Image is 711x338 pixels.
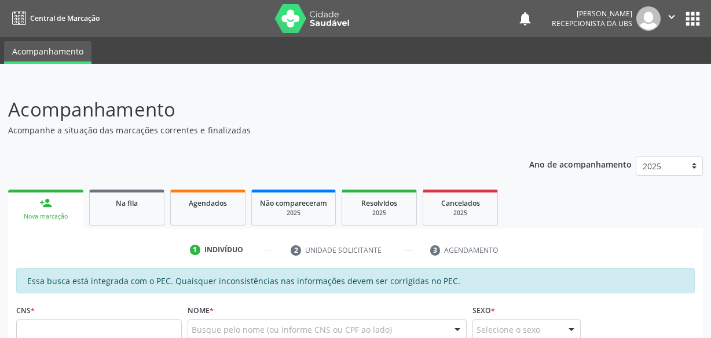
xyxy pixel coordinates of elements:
span: Na fila [116,198,138,208]
button:  [661,6,683,31]
p: Acompanhamento [8,95,494,124]
a: Central de Marcação [8,9,100,28]
span: Busque pelo nome (ou informe CNS ou CPF ao lado) [192,324,392,336]
div: Indivíduo [204,245,243,255]
div: person_add [39,197,52,209]
p: Acompanhe a situação das marcações correntes e finalizadas [8,124,494,136]
div: Nova marcação [16,212,75,221]
div: 1 [190,245,200,255]
div: Essa busca está integrada com o PEC. Quaisquer inconsistências nas informações devem ser corrigid... [16,268,695,293]
div: 2025 [431,209,489,217]
i:  [665,10,678,23]
a: Acompanhamento [4,41,91,64]
span: Agendados [189,198,227,208]
button: apps [683,9,703,29]
div: 2025 [350,209,408,217]
div: [PERSON_NAME] [552,9,632,19]
span: Cancelados [441,198,480,208]
p: Ano de acompanhamento [529,157,632,171]
span: Resolvidos [361,198,397,208]
span: Não compareceram [260,198,327,208]
span: Selecione o sexo [477,324,540,336]
span: Central de Marcação [30,13,100,23]
label: Sexo [472,301,495,319]
button: notifications [517,10,533,27]
label: Nome [188,301,214,319]
span: Recepcionista da UBS [552,19,632,28]
div: 2025 [260,209,327,217]
img: img [636,6,661,31]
